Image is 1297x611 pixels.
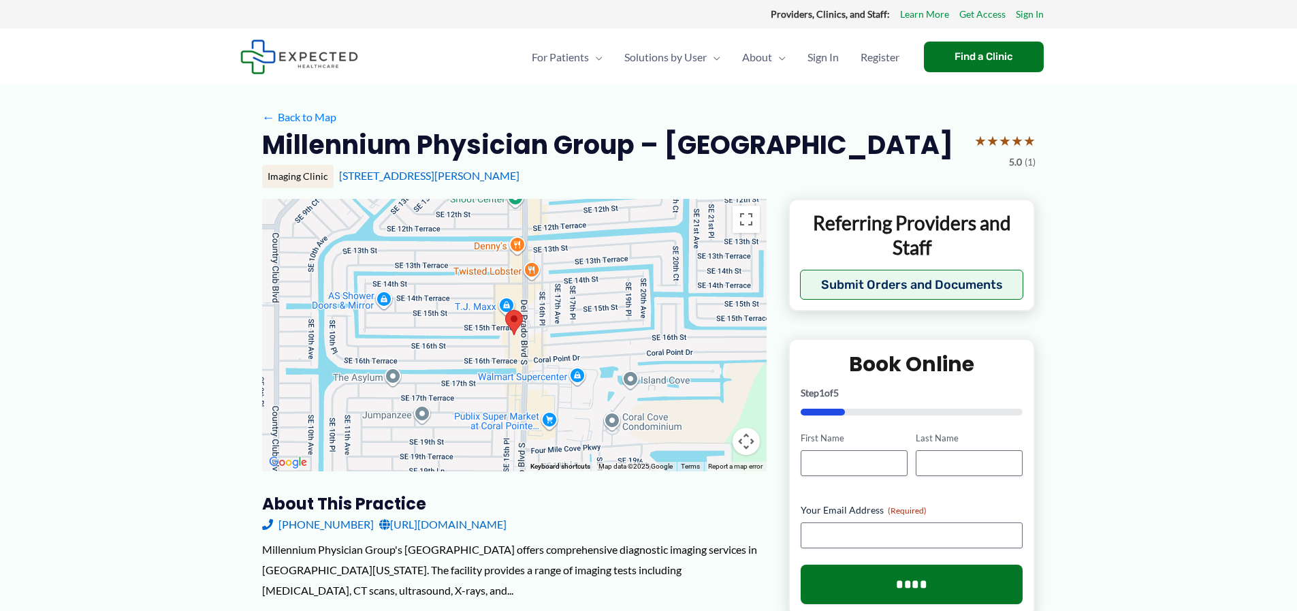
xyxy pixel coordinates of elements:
label: Last Name [916,432,1023,445]
span: Menu Toggle [707,33,720,81]
button: Toggle fullscreen view [733,206,760,233]
a: [PHONE_NUMBER] [262,514,374,535]
a: [URL][DOMAIN_NAME] [379,514,507,535]
span: Menu Toggle [772,33,786,81]
span: ← [262,110,275,123]
h2: Millennium Physician Group – [GEOGRAPHIC_DATA] [262,128,953,161]
span: About [742,33,772,81]
a: Sign In [1016,5,1044,23]
img: Google [266,454,310,471]
span: (1) [1025,153,1036,171]
img: Expected Healthcare Logo - side, dark font, small [240,40,358,74]
a: AboutMenu Toggle [731,33,797,81]
span: 5.0 [1009,153,1022,171]
span: ★ [987,128,999,153]
span: Sign In [807,33,839,81]
a: Report a map error [708,463,763,470]
h3: About this practice [262,493,767,514]
span: Menu Toggle [589,33,603,81]
div: Millennium Physician Group's [GEOGRAPHIC_DATA] offers comprehensive diagnostic imaging services i... [262,539,767,600]
a: Terms (opens in new tab) [681,463,700,470]
a: ←Back to Map [262,107,336,127]
p: Step of [801,388,1023,398]
label: Your Email Address [801,503,1023,517]
span: Register [861,33,899,81]
a: Solutions by UserMenu Toggle [613,33,731,81]
span: For Patients [532,33,589,81]
span: Map data ©2025 Google [598,463,673,470]
span: ★ [974,128,987,153]
a: Learn More [900,5,949,23]
p: Referring Providers and Staff [800,210,1024,260]
button: Keyboard shortcuts [530,462,590,471]
a: Find a Clinic [924,42,1044,72]
span: 5 [833,387,839,398]
button: Map camera controls [733,428,760,455]
div: Imaging Clinic [262,165,334,188]
h2: Book Online [801,351,1023,377]
button: Submit Orders and Documents [800,270,1024,300]
span: ★ [1023,128,1036,153]
span: Solutions by User [624,33,707,81]
span: (Required) [888,505,927,516]
a: Register [850,33,910,81]
span: ★ [1011,128,1023,153]
a: Open this area in Google Maps (opens a new window) [266,454,310,471]
a: Get Access [959,5,1006,23]
a: Sign In [797,33,850,81]
a: For PatientsMenu Toggle [521,33,613,81]
label: First Name [801,432,908,445]
strong: Providers, Clinics, and Staff: [771,8,890,20]
nav: Primary Site Navigation [521,33,910,81]
span: ★ [999,128,1011,153]
span: 1 [819,387,824,398]
a: [STREET_ADDRESS][PERSON_NAME] [339,169,519,182]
